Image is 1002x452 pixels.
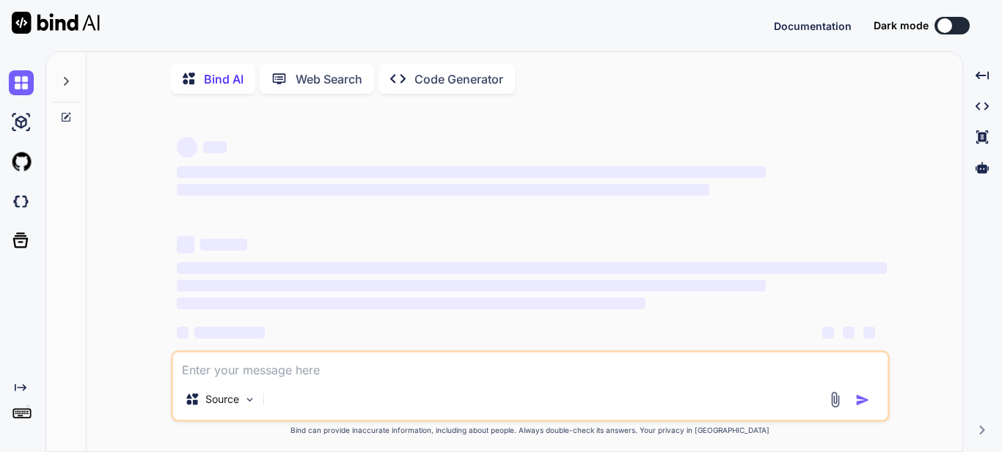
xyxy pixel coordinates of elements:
img: ai-studio [9,110,34,135]
img: chat [9,70,34,95]
span: ‌ [177,262,887,274]
span: ‌ [863,327,875,338]
span: ‌ [177,184,709,196]
span: ‌ [177,280,766,292]
span: Dark mode [874,18,929,33]
p: Web Search [296,70,362,88]
span: ‌ [843,327,855,338]
span: ‌ [200,239,247,251]
span: Documentation [774,20,852,32]
span: ‌ [177,297,646,309]
span: ‌ [177,166,766,178]
img: githubLight [9,149,34,174]
span: ‌ [203,141,227,153]
span: ‌ [177,236,194,253]
img: Pick Models [244,393,256,406]
img: attachment [827,391,844,408]
img: icon [855,393,870,407]
span: ‌ [177,327,189,338]
p: Bind AI [204,70,244,88]
button: Documentation [774,18,852,34]
img: darkCloudIdeIcon [9,189,34,214]
span: ‌ [177,137,197,158]
p: Bind can provide inaccurate information, including about people. Always double-check its answers.... [171,425,890,436]
img: Bind AI [12,12,100,34]
p: Code Generator [414,70,503,88]
span: ‌ [822,327,834,338]
span: ‌ [194,327,265,338]
p: Source [205,392,239,407]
